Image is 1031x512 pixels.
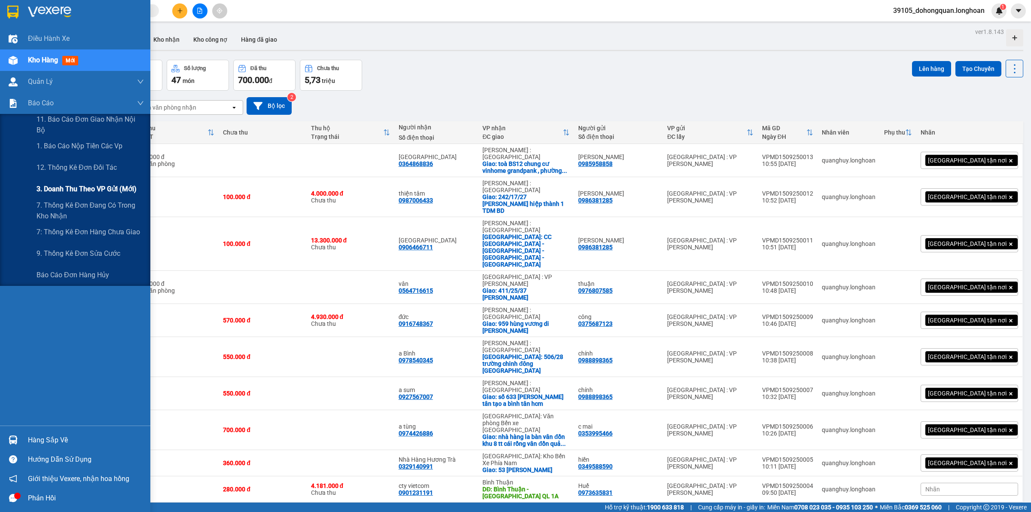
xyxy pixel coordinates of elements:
[762,190,813,197] div: VPMD1509250012
[667,280,753,294] div: [GEOGRAPHIC_DATA] : VP [PERSON_NAME]
[28,56,58,64] span: Kho hàng
[287,93,296,101] sup: 2
[690,503,692,512] span: |
[311,190,390,204] div: Chưa thu
[482,453,570,466] div: [GEOGRAPHIC_DATA]: Kho Bến Xe Phía Nam
[482,380,570,393] div: [PERSON_NAME] : [GEOGRAPHIC_DATA]
[578,456,659,463] div: hiền
[762,287,813,294] div: 10:48 [DATE]
[762,393,813,400] div: 10:32 [DATE]
[762,463,813,470] div: 10:11 [DATE]
[311,133,383,140] div: Trạng thái
[28,473,129,484] span: Giới thiệu Vexere, nhận hoa hồng
[578,125,659,132] div: Người gửi
[948,503,949,512] span: |
[482,466,570,473] div: Giao: 53 nguyễn thị định đức trọng lâm đồng
[399,320,433,327] div: 0916748367
[28,98,54,108] span: Báo cáo
[762,430,813,437] div: 10:26 [DATE]
[762,357,813,364] div: 10:38 [DATE]
[1011,3,1026,18] button: caret-down
[137,100,144,107] span: down
[146,29,186,50] button: Kho nhận
[399,244,433,251] div: 0906466711
[62,56,78,65] span: mới
[578,287,613,294] div: 0976807585
[311,313,390,320] div: 4.930.000 đ
[172,3,187,18] button: plus
[399,423,474,430] div: a tùng
[234,29,284,50] button: Hàng đã giao
[578,280,659,287] div: thuận
[667,482,753,496] div: [GEOGRAPHIC_DATA] : VP [PERSON_NAME]
[37,162,117,173] span: 12. Thống kê đơn đối tác
[1006,29,1023,46] div: Tạo kho hàng mới
[578,393,613,400] div: 0988898365
[311,482,390,489] div: 4.181.000 đ
[762,280,813,287] div: VPMD1509250010
[482,287,570,301] div: Giao: 411/25/37 nguyễn phước nguyên an khê thanh khê đn
[578,190,659,197] div: ngọc lâm
[184,65,206,71] div: Số lượng
[667,350,753,364] div: [GEOGRAPHIC_DATA] : VP [PERSON_NAME]
[137,133,208,140] div: HTTT
[223,486,302,493] div: 280.000 đ
[762,125,806,132] div: Mã GD
[238,75,269,85] span: 700.000
[762,313,813,320] div: VPMD1509250009
[578,489,613,496] div: 0973635831
[794,504,873,511] strong: 0708 023 035 - 0935 103 250
[482,273,570,287] div: [GEOGRAPHIC_DATA] : VP [PERSON_NAME]
[667,386,753,400] div: [GEOGRAPHIC_DATA] : VP [PERSON_NAME]
[311,482,390,496] div: Chưa thu
[399,287,433,294] div: 0564716615
[578,160,613,167] div: 0985958858
[1000,4,1006,10] sup: 1
[482,340,570,353] div: [PERSON_NAME] : [GEOGRAPHIC_DATA]
[137,287,215,294] div: Tại văn phòng
[137,103,196,112] div: Chọn văn phòng nhận
[762,386,813,393] div: VPMD1509250007
[605,503,684,512] span: Hỗ trợ kỹ thuật:
[822,426,875,433] div: quanghuy.longhoan
[305,75,320,85] span: 5,73
[905,504,942,511] strong: 0369 525 060
[822,193,875,200] div: quanghuy.longhoan
[482,233,570,268] div: Giao: CC Tây Thạnh - Tây Thạnh - Tân Phú - HCM
[822,353,875,360] div: quanghuy.longhoan
[1015,7,1022,15] span: caret-down
[928,283,1007,291] span: [GEOGRAPHIC_DATA] tận nơi
[197,8,203,14] span: file-add
[223,317,302,324] div: 570.000 đ
[880,121,916,144] th: Toggle SortBy
[133,121,219,144] th: Toggle SortBy
[137,160,215,167] div: Tại văn phòng
[223,353,302,360] div: 550.000 đ
[578,244,613,251] div: 0986381285
[223,193,302,200] div: 100.000 đ
[399,482,474,489] div: cty vietcom
[186,29,234,50] button: Kho công nợ
[171,75,181,85] span: 47
[482,133,563,140] div: ĐC giao
[667,456,753,470] div: [GEOGRAPHIC_DATA] : VP [PERSON_NAME]
[7,6,18,18] img: logo-vxr
[399,456,474,463] div: Nhà Hàng Hương Trà
[37,200,144,221] span: 7. Thống kê đơn đang có trong kho nhận
[928,353,1007,361] span: [GEOGRAPHIC_DATA] tận nơi
[822,157,875,164] div: quanghuy.longhoan
[928,389,1007,397] span: [GEOGRAPHIC_DATA] tận nơi
[578,423,659,430] div: c mai
[578,482,659,489] div: Huế
[223,129,302,136] div: Chưa thu
[9,56,18,65] img: warehouse-icon
[223,426,302,433] div: 700.000 đ
[667,125,746,132] div: VP gửi
[399,160,433,167] div: 0364868836
[762,456,813,463] div: VPMD1509250005
[399,190,474,197] div: thiện tâm
[762,320,813,327] div: 10:46 [DATE]
[667,423,753,437] div: [GEOGRAPHIC_DATA] : VP [PERSON_NAME]
[233,60,296,91] button: Đã thu700.000đ
[28,76,53,87] span: Quản Lý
